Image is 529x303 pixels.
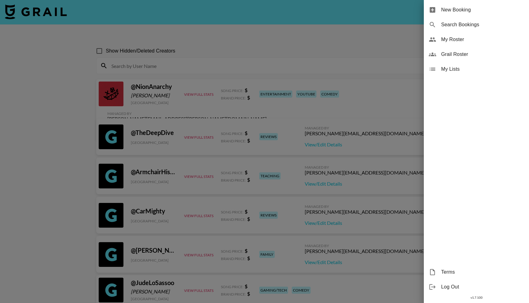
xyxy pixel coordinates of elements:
span: My Lists [441,65,524,73]
span: Terms [441,268,524,276]
div: My Roster [424,32,529,47]
div: Terms [424,265,529,280]
span: My Roster [441,36,524,43]
span: New Booking [441,6,524,14]
div: New Booking [424,2,529,17]
div: Grail Roster [424,47,529,62]
span: Log Out [441,283,524,291]
div: Search Bookings [424,17,529,32]
span: Grail Roster [441,51,524,58]
div: v 1.7.100 [424,294,529,301]
div: Log Out [424,280,529,294]
span: Search Bookings [441,21,524,28]
div: My Lists [424,62,529,77]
